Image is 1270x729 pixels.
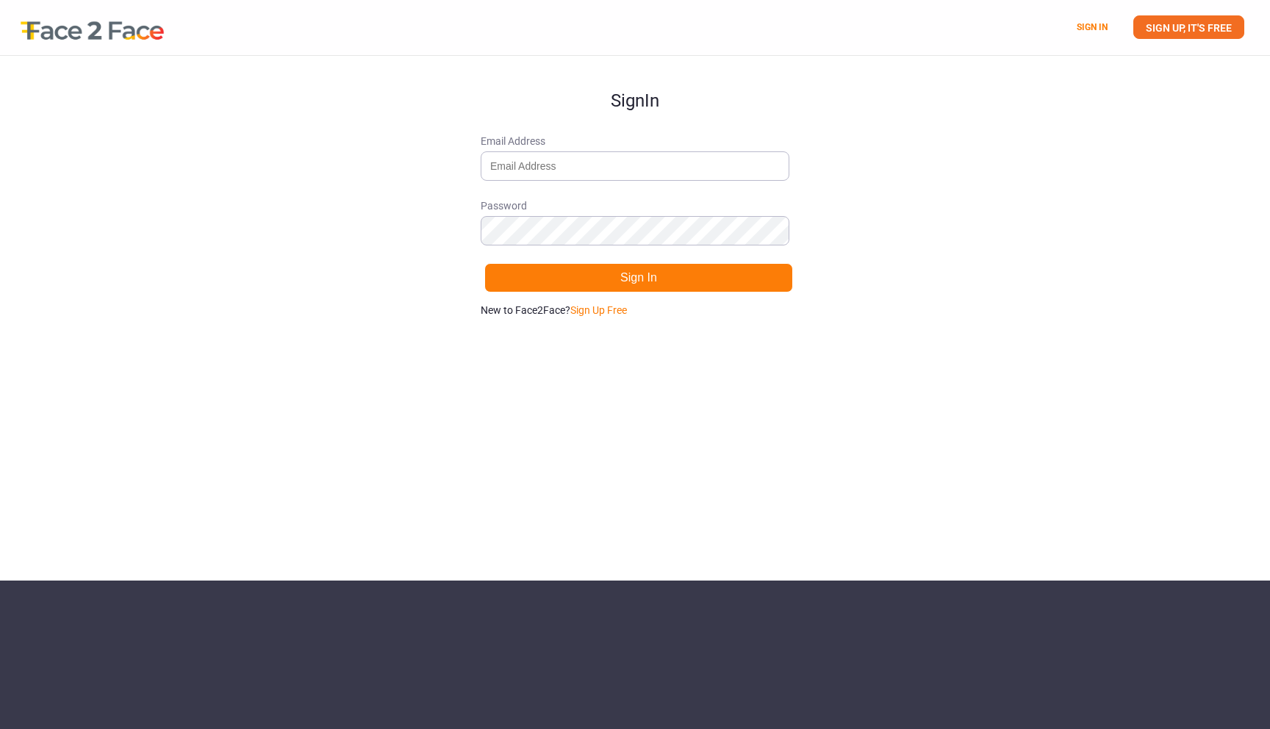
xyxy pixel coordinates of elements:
[570,304,627,316] a: Sign Up Free
[1077,22,1108,32] a: SIGN IN
[481,151,789,181] input: Email Address
[481,134,789,148] span: Email Address
[484,263,793,292] button: Sign In
[481,198,789,213] span: Password
[481,56,789,110] h1: Sign In
[481,216,789,245] input: Password
[1133,15,1244,39] a: SIGN UP, IT'S FREE
[481,303,789,317] p: New to Face2Face?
